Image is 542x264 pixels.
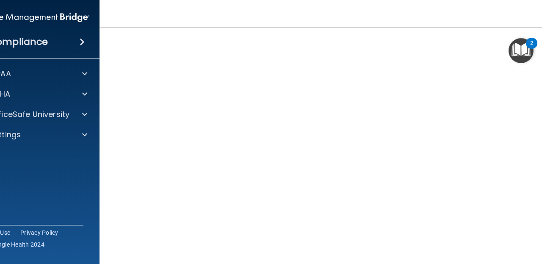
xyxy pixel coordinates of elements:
[20,228,58,237] a: Privacy Policy
[530,43,533,54] div: 2
[509,38,534,63] button: Open Resource Center, 2 new notifications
